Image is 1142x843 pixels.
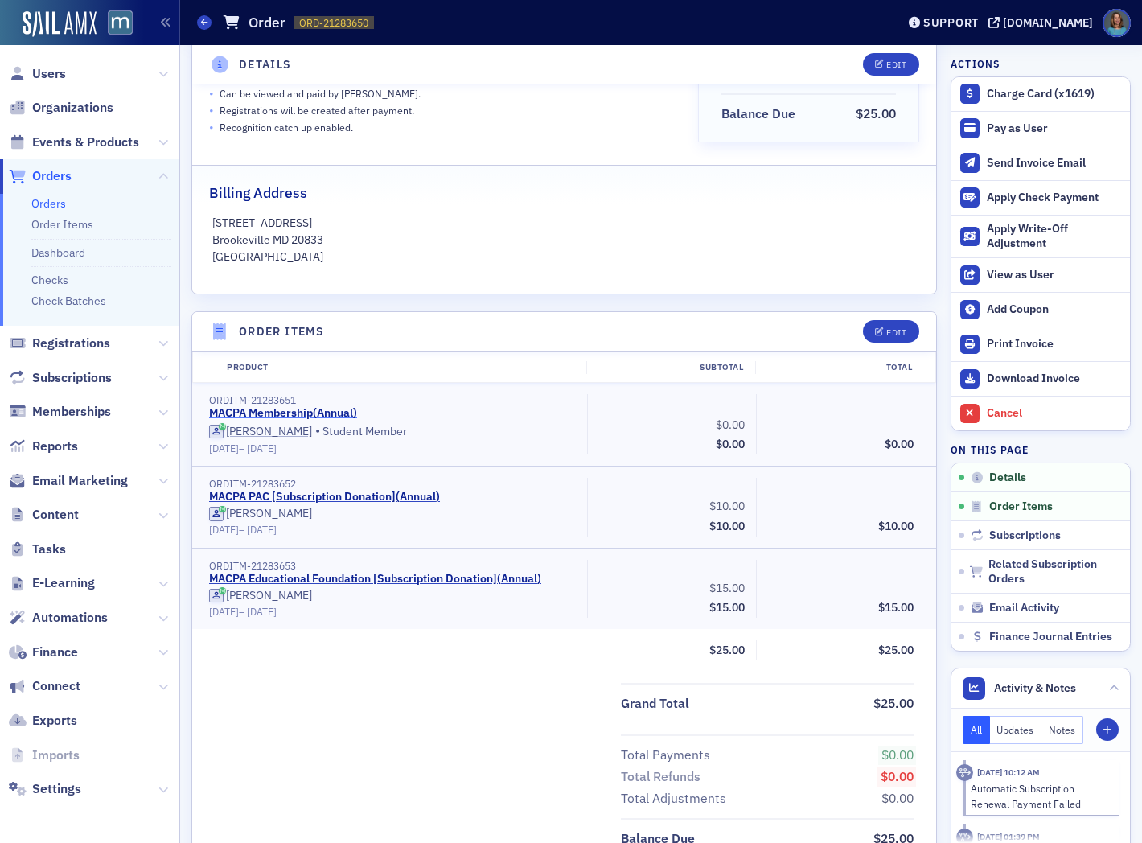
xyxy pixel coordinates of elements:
[209,394,576,406] div: ORDITM-21283651
[32,746,80,764] span: Imports
[9,65,66,83] a: Users
[951,77,1130,111] button: Charge Card (x1619)
[239,323,324,340] h4: Order Items
[209,406,357,421] a: MACPA Membership(Annual)
[1041,716,1083,744] button: Notes
[32,644,78,661] span: Finance
[209,605,239,618] span: [DATE]
[23,11,97,37] img: SailAMX
[209,119,214,136] span: •
[977,767,1040,778] time: 9/23/2025 10:12 AM
[31,273,68,287] a: Checks
[32,134,139,151] span: Events & Products
[987,302,1122,317] div: Add Coupon
[209,183,307,204] h2: Billing Address
[886,328,906,337] div: Edit
[621,694,695,713] span: Grand Total
[951,292,1130,327] button: Add Coupon
[951,146,1130,180] button: Send Invoice Email
[971,781,1108,811] div: Automatic Subscription Renewal Payment Failed
[987,406,1122,421] div: Cancel
[987,222,1122,250] div: Apply Write-Off Adjustment
[881,768,914,784] span: $0.00
[226,507,312,521] div: [PERSON_NAME]
[249,13,285,32] h1: Order
[951,180,1130,215] button: Apply Check Payment
[209,490,440,504] a: MACPA PAC [Subscription Donation](Annual)
[621,789,732,808] span: Total Adjustments
[32,167,72,185] span: Orders
[209,478,576,490] div: ORDITM-21283652
[987,156,1122,171] div: Send Invoice Email
[31,294,106,308] a: Check Batches
[885,437,914,451] span: $0.00
[209,560,576,572] div: ORDITM-21283653
[9,712,77,730] a: Exports
[212,249,917,265] p: [GEOGRAPHIC_DATA]
[709,519,745,533] span: $10.00
[220,86,421,101] p: Can be viewed and paid by [PERSON_NAME] .
[856,105,896,121] span: $25.00
[226,425,312,439] div: [PERSON_NAME]
[32,506,79,524] span: Content
[951,111,1130,146] button: Pay as User
[31,217,93,232] a: Order Items
[9,746,80,764] a: Imports
[209,524,576,536] div: –
[247,442,277,454] span: [DATE]
[32,609,108,627] span: Automations
[709,600,745,615] span: $15.00
[886,60,906,69] div: Edit
[951,327,1130,361] a: Print Invoice
[32,574,95,592] span: E-Learning
[709,499,745,513] span: $10.00
[988,17,1099,28] button: [DOMAIN_NAME]
[32,472,128,490] span: Email Marketing
[220,120,353,134] p: Recognition catch up enabled.
[97,10,133,38] a: View Homepage
[878,519,914,533] span: $10.00
[873,695,914,711] span: $25.00
[709,643,745,657] span: $25.00
[9,369,112,387] a: Subscriptions
[9,506,79,524] a: Content
[755,361,924,374] div: Total
[1103,9,1131,37] span: Profile
[216,361,586,374] div: Product
[32,99,113,117] span: Organizations
[951,56,1000,71] h4: Actions
[721,105,795,124] div: Balance Due
[951,396,1130,430] button: Cancel
[9,574,95,592] a: E-Learning
[209,423,576,454] div: Student Member
[9,644,78,661] a: Finance
[716,417,745,432] span: $0.00
[989,500,1053,514] span: Order Items
[32,438,78,455] span: Reports
[31,245,85,260] a: Dashboard
[9,403,111,421] a: Memberships
[9,167,72,185] a: Orders
[209,572,541,586] a: MACPA Educational Foundation [Subscription Donation](Annual)
[863,53,918,76] button: Edit
[989,601,1059,615] span: Email Activity
[987,372,1122,386] div: Download Invoice
[987,268,1122,282] div: View as User
[9,472,128,490] a: Email Marketing
[621,746,716,765] span: Total Payments
[209,442,239,454] span: [DATE]
[989,471,1026,485] span: Details
[32,712,77,730] span: Exports
[951,257,1130,292] button: View as User
[247,605,277,618] span: [DATE]
[212,232,917,249] p: Brookeville MD 20833
[209,442,576,454] div: –
[9,99,113,117] a: Organizations
[621,767,700,787] div: Total Refunds
[226,589,312,603] div: [PERSON_NAME]
[220,103,414,117] p: Registrations will be created after payment.
[586,361,755,374] div: Subtotal
[881,746,914,763] span: $0.00
[621,789,726,808] div: Total Adjustments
